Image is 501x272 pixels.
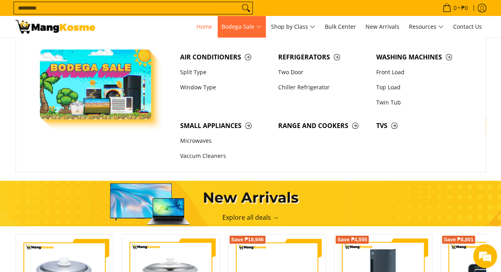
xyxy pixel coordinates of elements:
a: Split Type [176,65,274,80]
span: Refrigerators [278,52,368,62]
a: Washing Machines [372,49,470,65]
span: Shop by Class [271,22,315,32]
a: Top Load [372,80,470,95]
span: New Arrivals [365,23,399,30]
nav: Main Menu [103,16,486,37]
a: Home [193,16,216,37]
a: TVs [372,118,470,133]
a: Two Door [274,65,372,80]
span: Home [196,23,212,30]
img: Bodega Sale [40,49,151,119]
span: Range and Cookers [278,121,368,131]
span: We're online! [46,84,110,164]
span: Contact Us [453,23,482,30]
a: Resources [405,16,448,37]
span: ₱0 [460,5,469,11]
span: Bodega Sale [222,22,261,32]
span: 0 [452,5,458,11]
span: Bulk Center [325,23,356,30]
span: Save ₱4,555 [337,237,367,242]
a: Explore all deals → [222,213,279,222]
span: Save ₱18,946 [231,237,264,242]
a: Air Conditioners [176,49,274,65]
span: TVs [376,121,466,131]
a: Window Type [176,80,274,95]
a: Shop by Class [267,16,319,37]
textarea: Type your message and hit 'Enter' [4,185,152,213]
a: Contact Us [449,16,486,37]
a: New Arrivals [362,16,403,37]
span: Small Appliances [180,121,270,131]
a: Vaccum Cleaners [176,149,274,164]
a: Twin Tub [372,95,470,110]
span: • [440,4,470,12]
a: Bodega Sale [218,16,265,37]
span: Resources [409,22,444,32]
a: Small Appliances [176,118,274,133]
a: Refrigerators [274,49,372,65]
a: Front Load [372,65,470,80]
img: Mang Kosme: Your Home Appliances Warehouse Sale Partner! [16,20,95,34]
button: Search [240,2,252,14]
div: Chat with us now [41,45,134,55]
span: Washing Machines [376,52,466,62]
a: Bulk Center [321,16,360,37]
a: Range and Cookers [274,118,372,133]
div: Minimize live chat window [131,4,150,23]
span: Air Conditioners [180,52,270,62]
span: Save ₱8,801 [444,237,473,242]
a: Chiller Refrigerator [274,80,372,95]
a: Microwaves [176,134,274,149]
